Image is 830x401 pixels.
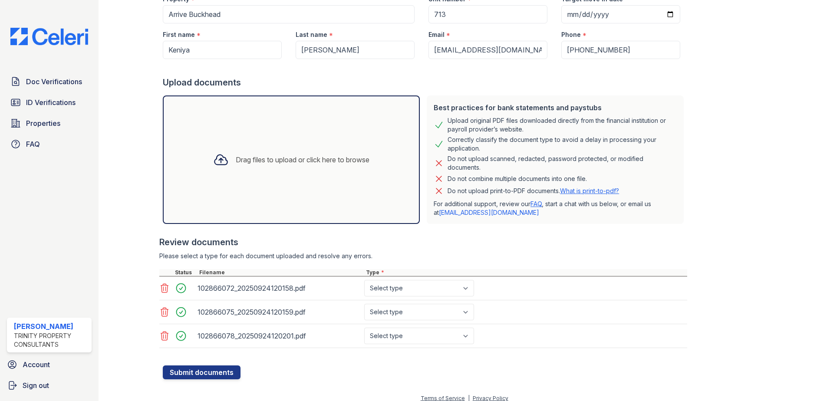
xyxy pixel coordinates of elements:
span: Account [23,359,50,370]
p: For additional support, review our , start a chat with us below, or email us at [434,200,677,217]
div: 102866072_20250924120158.pdf [198,281,361,295]
a: Properties [7,115,92,132]
img: CE_Logo_Blue-a8612792a0a2168367f1c8372b55b34899dd931a85d93a1a3d3e32e68fde9ad4.png [3,28,95,45]
div: Please select a type for each document uploaded and resolve any errors. [159,252,687,260]
a: FAQ [530,200,542,207]
div: Correctly classify the document type to avoid a delay in processing your application. [448,135,677,153]
div: Upload documents [163,76,687,89]
div: Trinity Property Consultants [14,332,88,349]
div: Do not combine multiple documents into one file. [448,174,587,184]
div: Type [364,269,687,276]
a: FAQ [7,135,92,153]
span: ID Verifications [26,97,76,108]
a: ID Verifications [7,94,92,111]
div: Drag files to upload or click here to browse [236,154,369,165]
p: Do not upload print-to-PDF documents. [448,187,619,195]
div: Do not upload scanned, redacted, password protected, or modified documents. [448,154,677,172]
label: Email [428,30,445,39]
label: Last name [296,30,327,39]
div: [PERSON_NAME] [14,321,88,332]
button: Submit documents [163,365,240,379]
span: Doc Verifications [26,76,82,87]
span: FAQ [26,139,40,149]
span: Properties [26,118,60,128]
a: Account [3,356,95,373]
a: Doc Verifications [7,73,92,90]
a: What is print-to-pdf? [560,187,619,194]
div: Review documents [159,236,687,248]
a: Sign out [3,377,95,394]
div: 102866078_20250924120201.pdf [198,329,361,343]
div: Status [173,269,198,276]
div: Filename [198,269,364,276]
div: Best practices for bank statements and paystubs [434,102,677,113]
label: Phone [561,30,581,39]
label: First name [163,30,195,39]
div: Upload original PDF files downloaded directly from the financial institution or payroll provider’... [448,116,677,134]
span: Sign out [23,380,49,391]
a: [EMAIL_ADDRESS][DOMAIN_NAME] [439,209,539,216]
div: 102866075_20250924120159.pdf [198,305,361,319]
